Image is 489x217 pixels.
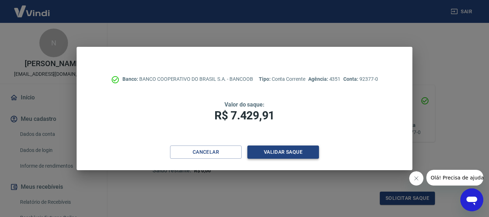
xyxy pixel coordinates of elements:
[122,76,139,82] span: Banco:
[343,75,378,83] p: 92377-0
[214,109,275,122] span: R$ 7.429,91
[308,76,329,82] span: Agência:
[343,76,359,82] span: Conta:
[460,188,483,211] iframe: Botão para abrir a janela de mensagens
[259,76,272,82] span: Tipo:
[259,75,305,83] p: Conta Corrente
[426,170,483,186] iframe: Mensagem da empresa
[122,75,253,83] p: BANCO COOPERATIVO DO BRASIL S.A. - BANCOOB
[4,5,60,11] span: Olá! Precisa de ajuda?
[170,146,242,159] button: Cancelar
[224,101,265,108] span: Valor do saque:
[308,75,340,83] p: 4351
[409,171,423,186] iframe: Fechar mensagem
[247,146,319,159] button: Validar saque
